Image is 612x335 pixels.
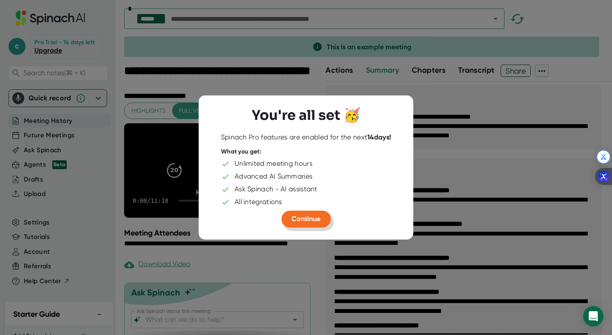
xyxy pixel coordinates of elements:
[235,198,282,207] div: All integrations
[235,160,312,168] div: Unlimited meeting hours
[235,173,312,181] div: Advanced AI Summaries
[281,211,331,228] button: Continue
[221,148,261,156] div: What you get:
[367,133,391,141] b: 14 days!
[583,306,603,326] div: Open Intercom Messenger
[292,215,320,223] span: Continue
[221,133,391,142] div: Spinach Pro features are enabled for the next
[252,107,360,123] h3: You're all set 🥳
[235,185,317,194] div: Ask Spinach - AI assistant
